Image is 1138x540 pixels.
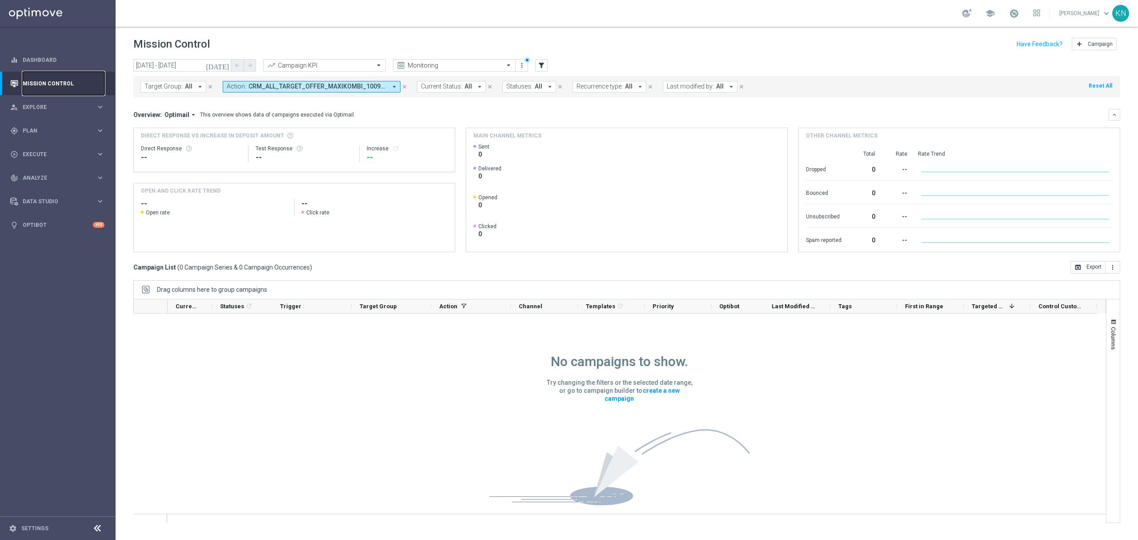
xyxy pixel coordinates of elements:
div: Mission Control [10,72,104,95]
span: Plan [23,128,96,133]
ng-select: Campaign KPI [263,59,386,72]
div: Bounced [806,185,841,199]
div: There are unsaved changes [524,57,530,63]
i: keyboard_arrow_down [1111,112,1118,118]
button: gps_fixed Plan keyboard_arrow_right [10,127,105,134]
button: close [737,82,745,92]
i: keyboard_arrow_right [96,173,104,182]
span: First in Range [905,303,943,310]
span: Delivered [478,165,501,172]
h3: Overview: [133,111,162,119]
button: person_search Explore keyboard_arrow_right [10,104,105,111]
span: 0 [478,230,497,238]
h1: Mission Control [133,38,210,51]
i: more_vert [1109,264,1116,271]
button: track_changes Analyze keyboard_arrow_right [10,174,105,181]
span: 0 [478,172,501,180]
i: arrow_drop_down [196,83,204,91]
span: Statuses: [506,83,533,90]
i: arrow_drop_down [546,83,554,91]
div: Increase [367,145,448,152]
span: Templates [586,303,615,310]
button: Optimail arrow_drop_down [162,111,200,119]
span: Explore [23,105,96,110]
button: close [486,82,494,92]
button: Last modified by: All arrow_drop_down [663,81,737,93]
div: -- [886,209,907,223]
span: Click rate [306,209,329,216]
a: create a new campaign [605,386,680,403]
span: Analyze [23,175,96,181]
span: Target Group [360,303,397,310]
span: Last modified by: [667,83,714,90]
i: close [207,84,213,90]
i: refresh [617,302,624,310]
h4: Main channel metrics [473,132,541,140]
i: arrow_drop_down [636,83,644,91]
span: Calculate column [244,301,252,311]
div: -- [886,185,907,199]
i: play_circle_outline [10,150,18,158]
ng-select: Monitoring [393,59,516,72]
i: close [557,84,563,90]
i: add [1076,40,1083,48]
span: Statuses [220,303,244,310]
div: 0 [852,185,875,199]
div: This overview shows data of campaigns executed via Optimail [200,111,354,119]
button: lightbulb Optibot +10 [10,222,105,229]
div: Rate [886,150,907,157]
button: Current Status: All arrow_drop_down [417,81,486,93]
div: play_circle_outline Execute keyboard_arrow_right [10,151,105,158]
button: Target Group: All arrow_drop_down [140,81,206,93]
span: Last Modified By [772,303,815,310]
button: Data Studio keyboard_arrow_right [10,198,105,205]
span: Channel [519,303,542,310]
i: close [738,84,745,90]
span: Recurrence type: [577,83,623,90]
i: person_search [10,103,18,111]
input: Have Feedback? [1017,41,1062,47]
i: keyboard_arrow_right [96,103,104,111]
i: gps_fixed [10,127,18,135]
span: Action [439,303,457,310]
i: arrow_drop_down [727,83,735,91]
h1: No campaigns to show. [551,354,688,370]
span: Drag columns here to group campaigns [157,286,267,293]
div: Rate Trend [918,150,1113,157]
i: lightbulb [10,221,18,229]
span: Open rate [146,209,170,216]
i: close [401,84,408,90]
span: ( [177,263,180,271]
button: Recurrence type: All arrow_drop_down [573,81,646,93]
h3: Campaign List [133,263,312,271]
h2: -- [301,198,448,209]
div: -- [141,152,241,163]
span: Current Status: [421,83,462,90]
span: Current Status [176,303,197,310]
span: All [185,83,192,90]
button: refresh [392,145,399,152]
div: equalizer Dashboard [10,56,105,64]
span: Tags [838,303,852,310]
div: -- [367,152,448,163]
i: refresh [245,302,252,310]
span: Opened [478,194,497,201]
span: Execute [23,152,96,157]
span: school [985,8,995,18]
i: arrow_drop_down [189,111,197,119]
div: Direct Response [141,145,241,152]
span: Campaign [1088,41,1113,47]
button: arrow_back [231,59,244,72]
div: Total [852,150,875,157]
multiple-options-button: Export to CSV [1070,263,1120,270]
a: Optibot [23,213,93,237]
div: Dashboard [10,48,104,72]
div: Dropped [806,161,841,176]
button: [DATE] [204,59,231,73]
div: Row Groups [157,286,267,293]
i: trending_up [267,61,276,70]
span: All [535,83,542,90]
span: Columns [1110,327,1117,350]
